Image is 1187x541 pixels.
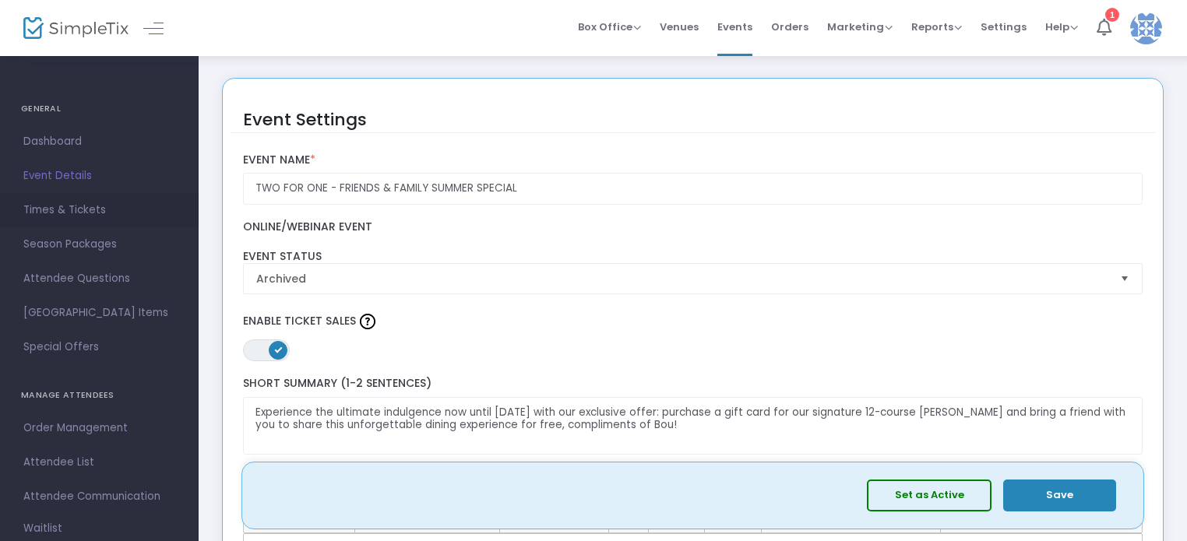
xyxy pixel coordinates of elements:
span: Settings [981,7,1027,47]
span: Marketing [827,19,893,34]
h4: GENERAL [21,93,178,125]
span: Order Management [23,418,175,438]
span: Help [1045,19,1078,34]
span: Short Summary (1-2 Sentences) [243,375,431,391]
span: Event Details [23,166,175,186]
span: Attendee Communication [23,487,175,507]
label: Tell us about your event [235,470,1150,502]
span: Attendee List [23,452,175,472]
span: Dashboard [23,132,175,152]
button: Save [1003,480,1116,511]
span: Reports [911,19,962,34]
input: Enter Event Name [243,173,1143,205]
div: Event Settings [243,86,367,132]
label: Event Name [243,153,1143,167]
span: Orders [771,7,808,47]
span: Archived [256,271,1108,286]
span: ON [274,346,282,353]
img: question-mark [360,314,375,329]
div: 1 [1105,8,1119,22]
button: Set as Active [867,480,992,511]
span: Attendee Questions [23,269,175,289]
span: Season Packages [23,234,175,255]
span: Venues [660,7,699,47]
span: Special Offers [23,337,175,357]
span: [GEOGRAPHIC_DATA] Items [23,303,175,323]
span: Box Office [578,19,641,34]
h4: MANAGE ATTENDEES [21,380,178,411]
span: Waitlist [23,521,62,536]
button: Select [1114,264,1136,293]
label: Enable Ticket Sales [243,310,1143,333]
span: Events [717,7,752,47]
span: Times & Tickets [23,200,175,220]
label: Event Status [243,250,1143,264]
span: Online/Webinar Event [243,219,372,234]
